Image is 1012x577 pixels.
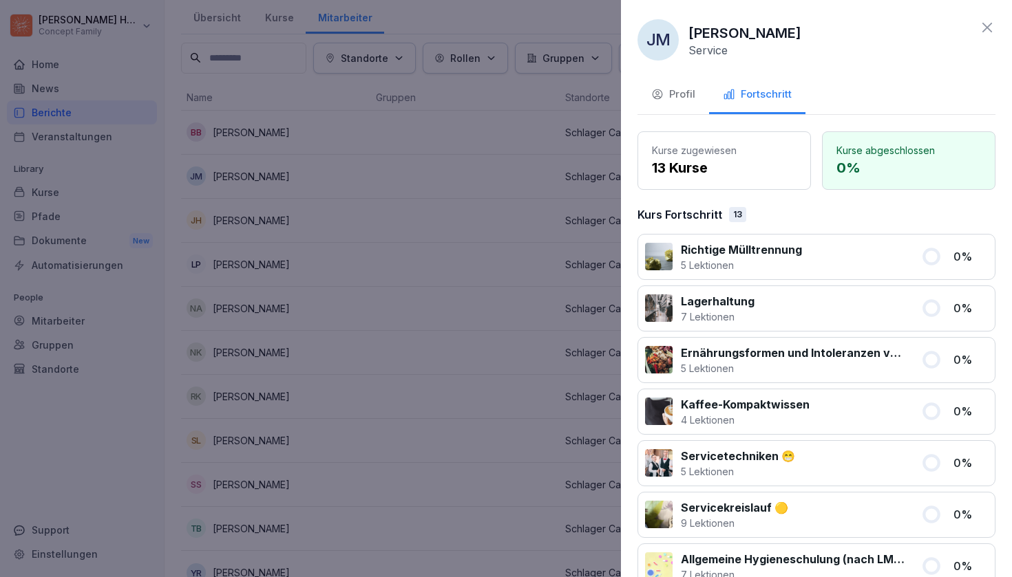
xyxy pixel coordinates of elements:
[953,455,988,471] p: 0 %
[681,241,802,258] p: Richtige Mülltrennung
[681,396,810,413] p: Kaffee-Kompaktwissen
[651,87,695,102] div: Profil
[953,403,988,420] p: 0 %
[688,23,801,43] p: [PERSON_NAME]
[688,43,728,57] p: Service
[637,19,679,61] div: JM
[953,300,988,316] p: 0 %
[836,157,981,178] p: 0 %
[637,206,722,223] p: Kurs Fortschritt
[709,77,805,114] button: Fortschritt
[681,361,905,375] p: 5 Lektionen
[681,464,795,479] p: 5 Lektionen
[652,157,797,178] p: 13 Kurse
[729,207,746,222] div: 13
[681,499,788,516] p: Servicekreislauf 🟡
[953,248,988,265] p: 0 %
[681,345,905,361] p: Ernährungsformen und Intoleranzen verstehen
[836,143,981,157] p: Kurse abgeschlossen
[681,448,795,464] p: Servicetechniken 😁
[953,558,988,574] p: 0 %
[953,351,988,368] p: 0 %
[681,551,905,567] p: Allgemeine Hygieneschulung (nach LMHV §4)
[681,413,810,427] p: 4 Lektionen
[637,77,709,114] button: Profil
[681,309,755,324] p: 7 Lektionen
[681,293,755,309] p: Lagerhaltung
[652,143,797,157] p: Kurse zugewiesen
[723,87,792,102] div: Fortschritt
[681,258,802,272] p: 5 Lektionen
[681,516,788,530] p: 9 Lektionen
[953,506,988,523] p: 0 %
